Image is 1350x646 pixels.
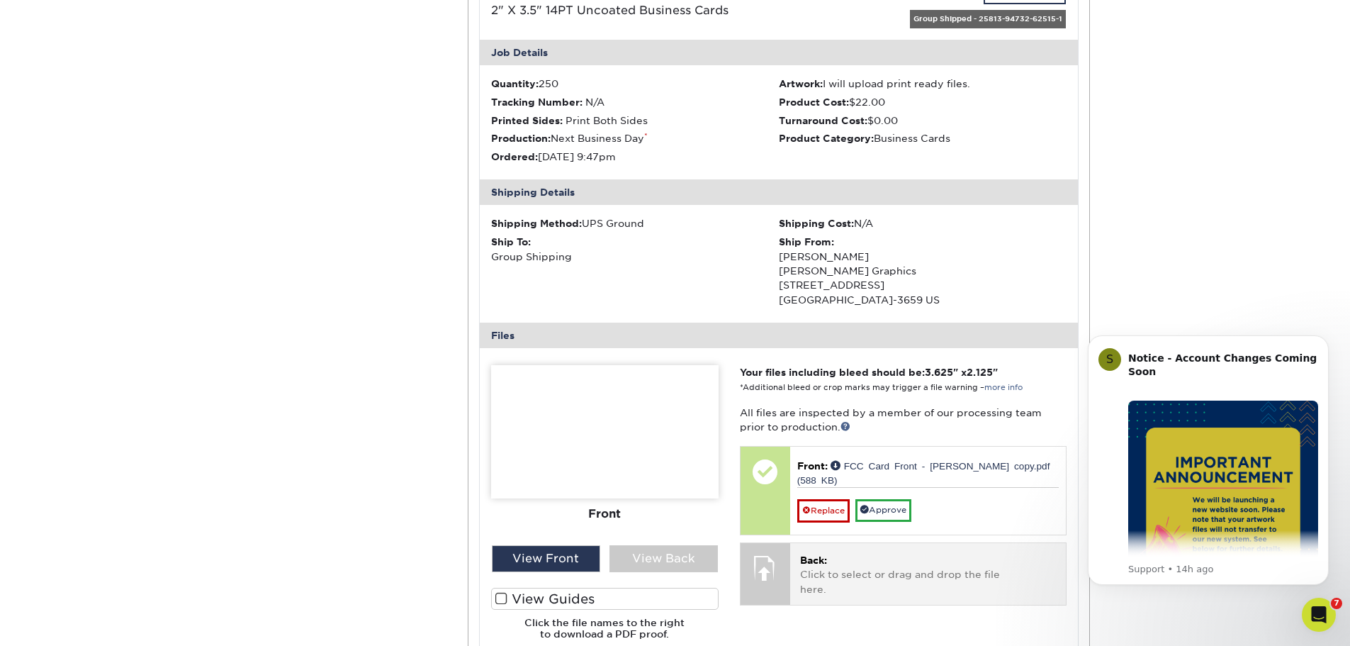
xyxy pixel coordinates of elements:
strong: Quantity: [491,78,539,89]
a: more info [984,383,1023,392]
span: Front: [797,460,828,472]
div: [PERSON_NAME] [PERSON_NAME] Graphics [STREET_ADDRESS] [GEOGRAPHIC_DATA]-3659 US [779,235,1067,307]
span: 7 [1331,598,1342,609]
div: View Back [609,545,718,572]
strong: Your files including bleed should be: " x " [740,367,998,378]
iframe: Google Customer Reviews [4,603,120,641]
li: I will upload print ready files. [779,77,1067,91]
a: 2" X 3.5" 14PT Uncoated Business Cards [491,4,729,17]
strong: Production: [491,133,551,144]
div: Files [480,323,1078,348]
strong: Ordered: [491,151,538,162]
li: $22.00 [779,95,1067,109]
strong: Product Cost: [779,96,849,108]
a: Approve [855,499,911,521]
span: N/A [585,96,604,108]
span: 3.625 [925,367,953,378]
p: All files are inspected by a member of our processing team prior to production. [740,406,1067,435]
strong: Ship To: [491,236,531,247]
div: N/A [779,216,1067,230]
strong: Product Category: [779,133,874,144]
strong: Tracking Number: [491,96,583,108]
div: Front [491,499,719,530]
a: FCC Card Front - [PERSON_NAME] copy.pdf (588 KB) [797,460,1050,484]
a: Replace [797,499,850,522]
li: 250 [491,77,779,91]
div: Job Details [480,40,1078,65]
strong: Artwork: [779,78,823,89]
li: Business Cards [779,131,1067,145]
label: View Guides [491,588,719,610]
div: UPS Ground [491,216,779,230]
div: Shipping Details [480,179,1078,205]
span: Back: [800,555,827,566]
strong: Ship From: [779,236,834,247]
div: View Front [492,545,600,572]
p: Click to select or drag and drop the file here. [800,553,1056,596]
span: Print Both Sides [566,115,648,126]
iframe: Intercom live chat [1302,598,1336,632]
strong: Turnaround Cost: [779,115,867,126]
div: Group Shipping [491,235,779,264]
iframe: Intercom notifications message [1067,314,1350,608]
strong: Printed Sides: [491,115,563,126]
span: 2.125 [967,367,993,378]
li: Next Business Day [491,131,779,145]
strong: Shipping Cost: [779,218,854,229]
li: [DATE] 9:47pm [491,150,779,164]
small: *Additional bleed or crop marks may trigger a file warning – [740,383,1023,392]
strong: Shipping Method: [491,218,582,229]
li: $0.00 [779,113,1067,128]
div: Group Shipped - 25813-94732-62515-1 [910,10,1066,28]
